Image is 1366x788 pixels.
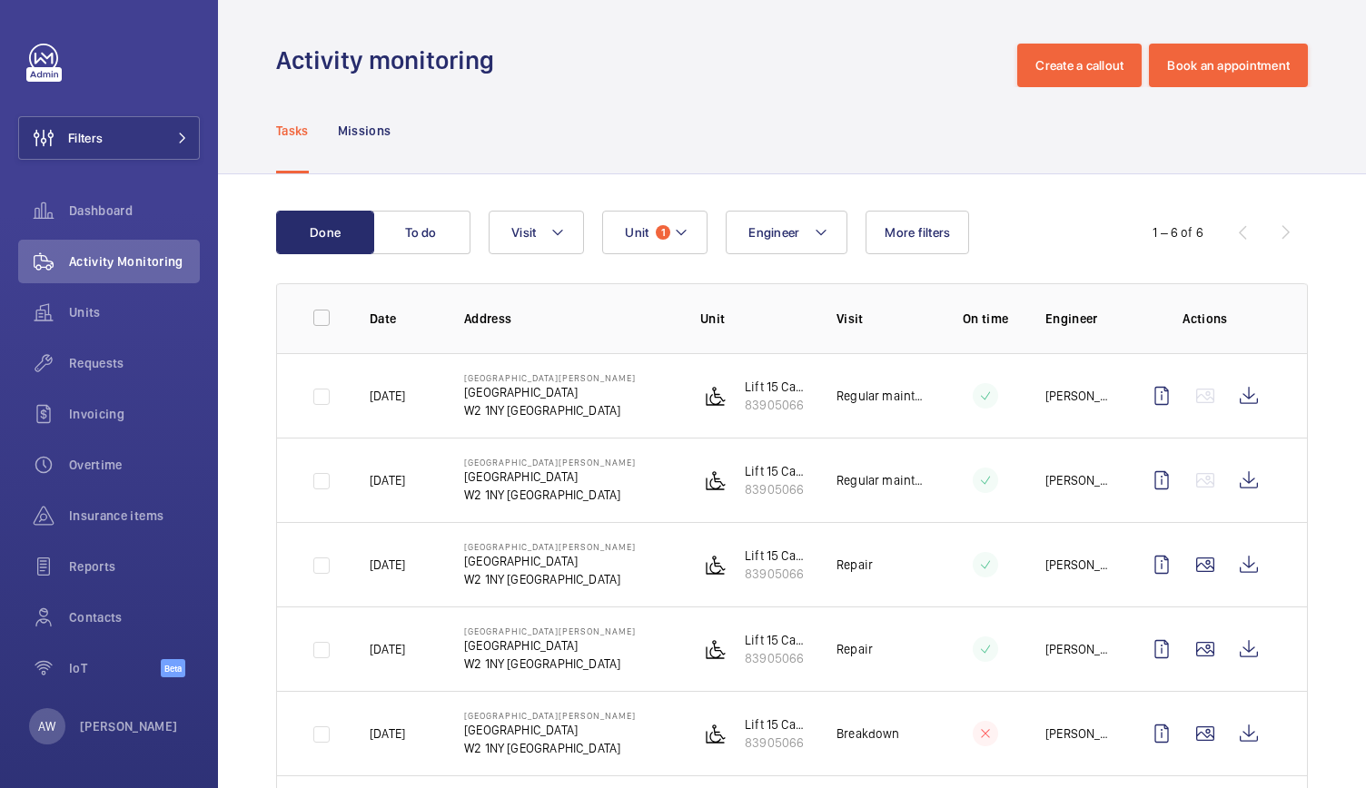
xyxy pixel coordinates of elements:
[745,649,807,667] p: 83905066
[1017,44,1142,87] button: Create a callout
[370,471,405,489] p: [DATE]
[836,556,873,574] p: Repair
[69,557,200,576] span: Reports
[370,387,405,405] p: [DATE]
[705,469,727,491] img: platform_lift.svg
[726,211,847,254] button: Engineer
[464,710,636,721] p: [GEOGRAPHIC_DATA][PERSON_NAME]
[1045,471,1111,489] p: [PERSON_NAME]
[370,310,435,328] p: Date
[885,225,950,240] span: More filters
[69,608,200,626] span: Contacts
[1045,556,1111,574] p: [PERSON_NAME]
[464,570,636,588] p: W2 1NY [GEOGRAPHIC_DATA]
[69,252,200,271] span: Activity Monitoring
[745,378,807,396] p: Lift 15 Cambridge Wing (stairlift)
[705,638,727,660] img: platform_lift.svg
[372,211,470,254] button: To do
[602,211,708,254] button: Unit1
[748,225,799,240] span: Engineer
[69,405,200,423] span: Invoicing
[745,715,807,734] p: Lift 15 Cambridge Wing (stairlift)
[489,211,584,254] button: Visit
[69,202,200,220] span: Dashboard
[464,541,636,552] p: [GEOGRAPHIC_DATA][PERSON_NAME]
[464,468,636,486] p: [GEOGRAPHIC_DATA]
[370,724,405,743] p: [DATE]
[836,387,926,405] p: Regular maintenance
[625,225,648,240] span: Unit
[745,565,807,583] p: 83905066
[161,659,185,677] span: Beta
[464,625,636,636] p: [GEOGRAPHIC_DATA][PERSON_NAME]
[338,122,391,140] p: Missions
[69,456,200,474] span: Overtime
[700,310,807,328] p: Unit
[836,640,873,658] p: Repair
[1149,44,1308,87] button: Book an appointment
[1045,640,1111,658] p: [PERSON_NAME]
[68,129,103,147] span: Filters
[464,552,636,570] p: [GEOGRAPHIC_DATA]
[745,480,807,498] p: 83905066
[464,486,636,504] p: W2 1NY [GEOGRAPHIC_DATA]
[745,396,807,414] p: 83905066
[745,734,807,752] p: 83905066
[1045,310,1111,328] p: Engineer
[370,640,405,658] p: [DATE]
[464,372,636,383] p: [GEOGRAPHIC_DATA][PERSON_NAME]
[836,724,900,743] p: Breakdown
[745,547,807,565] p: Lift 15 Cambridge Wing (stairlift)
[705,723,727,744] img: platform_lift.svg
[745,631,807,649] p: Lift 15 Cambridge Wing (stairlift)
[656,225,670,240] span: 1
[464,310,671,328] p: Address
[836,310,926,328] p: Visit
[866,211,969,254] button: More filters
[69,659,161,677] span: IoT
[1045,387,1111,405] p: [PERSON_NAME]
[464,383,636,401] p: [GEOGRAPHIC_DATA]
[836,471,926,489] p: Regular maintenance
[18,116,200,160] button: Filters
[276,44,505,77] h1: Activity monitoring
[276,122,309,140] p: Tasks
[955,310,1016,328] p: On time
[80,717,178,735] p: [PERSON_NAME]
[69,507,200,525] span: Insurance items
[38,717,55,735] p: AW
[705,385,727,407] img: platform_lift.svg
[1153,223,1203,241] div: 1 – 6 of 6
[69,354,200,372] span: Requests
[464,721,636,739] p: [GEOGRAPHIC_DATA]
[464,636,636,655] p: [GEOGRAPHIC_DATA]
[1140,310,1271,328] p: Actions
[464,655,636,673] p: W2 1NY [GEOGRAPHIC_DATA]
[511,225,536,240] span: Visit
[705,554,727,576] img: platform_lift.svg
[464,401,636,419] p: W2 1NY [GEOGRAPHIC_DATA]
[276,211,374,254] button: Done
[1045,724,1111,743] p: [PERSON_NAME]
[464,739,636,757] p: W2 1NY [GEOGRAPHIC_DATA]
[370,556,405,574] p: [DATE]
[69,303,200,321] span: Units
[745,462,807,480] p: Lift 15 Cambridge Wing (stairlift)
[464,457,636,468] p: [GEOGRAPHIC_DATA][PERSON_NAME]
